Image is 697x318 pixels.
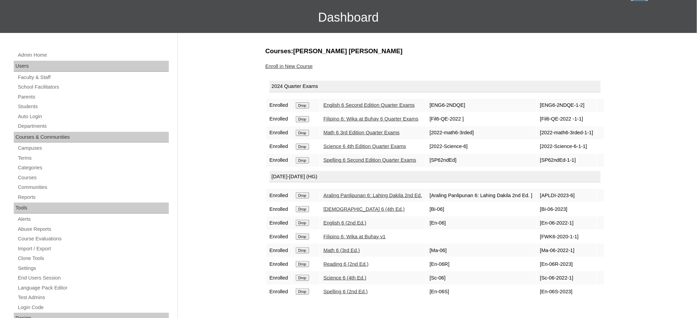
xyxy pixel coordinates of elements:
[426,258,536,271] td: [En-06R]
[296,247,309,253] input: Drop
[266,271,292,284] td: Enrolled
[537,189,597,202] td: [APLDI-2023-6]
[537,99,597,112] td: [ENG6-2NDQE-1-2]
[296,144,309,150] input: Drop
[17,284,169,292] a: Language Pack Editor
[266,154,292,167] td: Enrolled
[537,203,597,216] td: [Bi-06-2023]
[270,81,601,92] div: 2024 Quarter Exams
[266,258,292,271] td: Enrolled
[426,203,536,216] td: [Bi-06]
[537,126,597,139] td: [2022-math6-3rded-1-1]
[537,258,597,271] td: [En-06R-2023]
[324,289,368,294] a: Spelling 6 (2nd Ed.)
[296,288,309,295] input: Drop
[537,113,597,126] td: [Fil6-QE-2022 -1-1]
[537,140,597,153] td: [2022-Science-6-1-1]
[17,122,169,130] a: Departments
[17,173,169,182] a: Courses
[296,234,309,240] input: Drop
[426,189,536,202] td: [Araling Panlipunan 6: Lahing Dakila 2nd Ed. ]
[266,285,292,298] td: Enrolled
[324,234,386,239] a: Filipino 6: Wika at Buhay v1
[266,140,292,153] td: Enrolled
[324,261,369,267] a: Reading 6 (2nd Ed.)
[296,130,309,136] input: Drop
[266,216,292,229] td: Enrolled
[537,271,597,284] td: [Sc-06-2022-1]
[17,83,169,91] a: School Facilitators
[296,206,309,212] input: Drop
[17,235,169,243] a: Course Evaluations
[426,216,536,229] td: [En-06]
[266,189,292,202] td: Enrolled
[296,192,309,198] input: Drop
[426,285,536,298] td: [En-06S]
[296,275,309,281] input: Drop
[426,126,536,139] td: [2022-math6-3rded]
[537,154,597,167] td: [SP62ndEd-1-1]
[537,285,597,298] td: [En-06S-2023]
[14,61,169,72] div: Users
[426,244,536,257] td: [Ma-06]
[324,157,416,163] a: Spelling 6 Second Edition Quarter Exams
[17,254,169,263] a: Clone Tools
[17,183,169,192] a: Communities
[17,51,169,59] a: Admin Home
[296,220,309,226] input: Drop
[296,261,309,267] input: Drop
[537,230,597,243] td: [FWK6-2020-1-1]
[14,132,169,143] div: Courses & Communities
[266,113,292,126] td: Enrolled
[324,248,360,253] a: Math 6 (3rd Ed.)
[537,244,597,257] td: [Ma-06-2022-1]
[270,171,601,183] div: [DATE]-[DATE] (HG)
[296,102,309,109] input: Drop
[265,64,313,69] a: Enroll in New Course
[324,220,367,226] a: English 6 (2nd Ed.)
[324,130,400,135] a: Math 6 3rd Edition Quarter Exams
[426,113,536,126] td: [Fil6-QE-2022 ]
[426,271,536,284] td: [Sc-06]
[324,116,418,122] a: Filipino 6: Wika at Buhay 6 Quarter Exams
[537,216,597,229] td: [En-06-2022-1]
[296,116,309,122] input: Drop
[324,193,422,198] a: Araling Panlipunan 6: Lahing Dakila 2nd Ed.
[17,93,169,101] a: Parents
[17,112,169,121] a: Auto Login
[426,140,536,153] td: [2022-Science-6]
[14,203,169,214] div: Tools
[17,163,169,172] a: Categories
[17,303,169,312] a: Login Code
[296,157,309,163] input: Drop
[17,225,169,234] a: Abuse Reports
[266,244,292,257] td: Enrolled
[265,47,606,56] h3: Courses:[PERSON_NAME] [PERSON_NAME]
[3,2,694,33] h3: Dashboard
[17,215,169,224] a: Alerts
[17,264,169,273] a: Settings
[266,230,292,243] td: Enrolled
[17,293,169,302] a: Test Admins
[324,102,415,108] a: English 6 Second Edition Quarter Exams
[426,99,536,112] td: [ENG6-2NDQE]
[17,274,169,282] a: End Users Session
[324,206,405,212] a: [DEMOGRAPHIC_DATA] 6 (4th Ed.)
[17,73,169,82] a: Faculty & Staff
[266,126,292,139] td: Enrolled
[266,203,292,216] td: Enrolled
[426,154,536,167] td: [SP62ndEd]
[324,275,367,281] a: Science 6 (4th Ed.)
[324,144,406,149] a: Science 6 4th Edition Quarter Exams
[17,154,169,162] a: Terms
[17,193,169,202] a: Reports
[17,102,169,111] a: Students
[266,99,292,112] td: Enrolled
[17,245,169,253] a: Import / Export
[17,144,169,152] a: Campuses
